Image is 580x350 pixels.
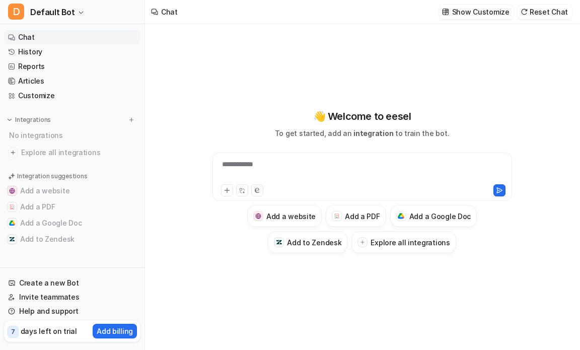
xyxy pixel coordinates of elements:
[9,188,15,194] img: Add a website
[9,204,15,210] img: Add a PDF
[4,231,140,247] button: Add to ZendeskAdd to Zendesk
[4,45,140,59] a: History
[4,183,140,199] button: Add a websiteAdd a website
[439,5,514,19] button: Show Customize
[276,239,282,246] img: Add to Zendesk
[398,213,404,219] img: Add a Google Doc
[4,115,54,125] button: Integrations
[266,211,316,222] h3: Add a website
[30,5,75,19] span: Default Bot
[21,326,77,336] p: days left on trial
[4,276,140,290] a: Create a new Bot
[4,199,140,215] button: Add a PDFAdd a PDF
[9,220,15,226] img: Add a Google Doc
[452,7,510,17] p: Show Customize
[4,215,140,231] button: Add a Google DocAdd a Google Doc
[21,145,136,161] span: Explore all integrations
[390,205,477,227] button: Add a Google DocAdd a Google Doc
[351,231,456,253] button: Explore all integrations
[4,59,140,74] a: Reports
[345,211,380,222] h3: Add a PDF
[6,127,140,144] div: No integrations
[334,213,340,219] img: Add a PDF
[4,290,140,304] a: Invite teammates
[17,172,87,181] p: Integration suggestions
[247,205,322,227] button: Add a websiteAdd a website
[11,327,15,336] p: 7
[8,148,18,158] img: explore all integrations
[275,128,449,138] p: To get started, add an to train the bot.
[4,30,140,44] a: Chat
[268,231,347,253] button: Add to ZendeskAdd to Zendesk
[442,8,449,16] img: customize
[161,7,178,17] div: Chat
[8,4,24,20] span: D
[9,236,15,242] img: Add to Zendesk
[255,213,262,220] img: Add a website
[409,211,471,222] h3: Add a Google Doc
[97,326,133,336] p: Add billing
[4,74,140,88] a: Articles
[93,324,137,338] button: Add billing
[313,109,411,124] p: 👋 Welcome to eesel
[518,5,572,19] button: Reset Chat
[326,205,386,227] button: Add a PDFAdd a PDF
[4,89,140,103] a: Customize
[287,237,341,248] h3: Add to Zendesk
[15,116,51,124] p: Integrations
[128,116,135,123] img: menu_add.svg
[353,129,393,137] span: integration
[4,146,140,160] a: Explore all integrations
[521,8,528,16] img: reset
[4,304,140,318] a: Help and support
[6,116,13,123] img: expand menu
[371,237,450,248] h3: Explore all integrations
